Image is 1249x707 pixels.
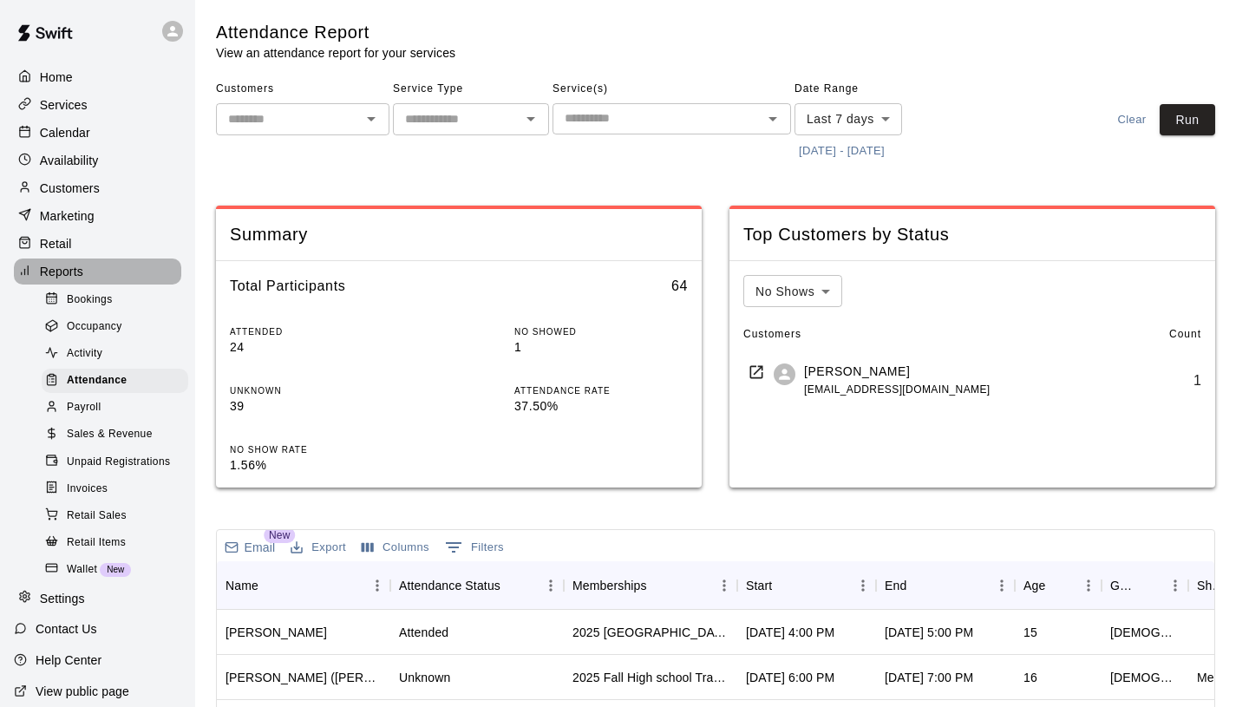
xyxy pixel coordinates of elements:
p: Availability [40,152,99,169]
span: Summary [230,223,688,246]
h6: Total Participants [230,275,345,298]
a: Invoices [42,475,195,502]
a: Availability [14,147,181,173]
span: Retail Sales [67,507,127,525]
span: Payroll [67,399,101,416]
span: Attendance [67,372,127,390]
button: Open [519,107,543,131]
div: Memberships [572,561,647,610]
a: Visit profile [743,363,774,384]
div: 2025 Fall High School Local [572,624,729,641]
button: Run [1160,104,1215,136]
span: Occupancy [67,318,122,336]
p: Services [40,96,88,114]
div: Memberships [564,561,737,610]
button: Sort [1045,573,1069,598]
button: Open [761,107,785,131]
div: 16 [1023,669,1037,686]
a: Reports [14,259,181,285]
a: Payroll [42,395,195,422]
div: Age [1015,561,1102,610]
span: Top Customers by Status [743,223,1201,246]
span: Retail Items [67,534,126,552]
p: 1.56% [230,456,403,475]
div: 1 [1193,373,1201,389]
button: Sort [1138,573,1162,598]
span: Activity [67,345,102,363]
div: Retail Sales [42,504,188,528]
a: Sales & Revenue [42,422,195,448]
a: Bookings [42,286,195,313]
button: Menu [1076,573,1102,599]
a: Marketing [14,203,181,229]
div: Payroll [42,396,188,420]
span: New [264,527,295,543]
span: Customers [216,75,389,103]
button: Menu [1162,573,1188,599]
a: Retail Sales [42,502,195,529]
p: Retail [40,235,72,252]
span: Unpaid Registrations [67,454,170,471]
div: Start [746,561,772,610]
div: 2025 Fall High school Travel [572,669,729,686]
button: [DATE] - [DATE] [795,138,889,165]
button: Menu [989,573,1015,599]
span: Service Type [393,75,549,103]
p: 24 [230,338,403,357]
span: Customers [743,321,801,349]
p: 37.50% [514,397,688,416]
button: Sort [647,573,671,598]
h6: 64 [671,275,688,298]
span: Wallet [67,561,97,579]
div: Invoices [42,477,188,501]
p: View an attendance report for your services [216,44,455,62]
span: Count [1169,321,1201,349]
p: Reports [40,263,83,280]
button: Menu [364,573,390,599]
svg: Visit profile [748,363,765,381]
div: Female [1110,624,1180,641]
div: Attendance [42,369,188,393]
a: Retail Items [42,529,195,556]
a: Customers [14,175,181,201]
span: Bookings [67,291,113,309]
div: Shirt Size [1197,561,1225,610]
div: Settings [14,586,181,612]
a: Attendance [42,368,195,395]
a: Occupancy [42,313,195,340]
a: Activity [42,341,195,368]
p: Contact Us [36,620,97,638]
button: Menu [711,573,737,599]
p: Email [245,539,276,556]
p: Settings [40,590,85,607]
div: Gender [1110,561,1138,610]
a: Home [14,64,181,90]
div: Occupancy [42,315,188,339]
p: Help Center [36,651,101,669]
div: Retail Items [42,531,188,555]
button: Export [286,534,350,561]
p: [PERSON_NAME] [804,363,910,381]
a: Retail [14,231,181,257]
span: Date Range [795,75,946,103]
button: Sort [500,573,525,598]
div: Sep 5, 2025, 7:00 PM [885,669,973,686]
div: Male [1110,669,1180,686]
button: Sort [772,573,796,598]
p: 1 [514,338,688,357]
a: Calendar [14,120,181,146]
div: End [885,561,906,610]
span: Service(s) [553,75,791,103]
span: Sales & Revenue [67,426,153,443]
p: Marketing [40,207,95,225]
button: Select columns [357,534,434,561]
div: Services [14,92,181,118]
button: Show filters [441,534,508,561]
div: Unpaid Registrations [42,450,188,475]
p: ATTENDANCE RATE [514,384,688,397]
